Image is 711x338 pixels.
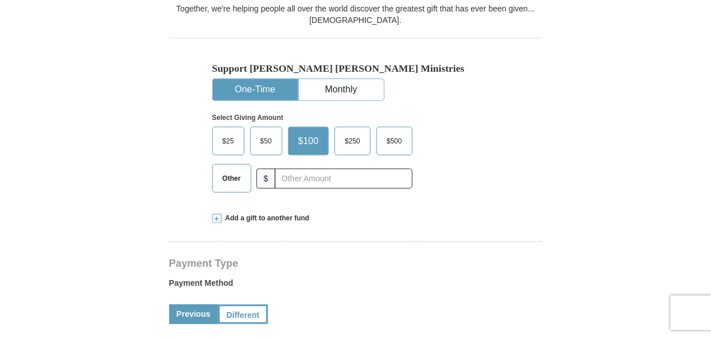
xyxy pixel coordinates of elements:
[339,133,366,150] span: $250
[299,79,384,100] button: Monthly
[169,259,542,268] h4: Payment Type
[212,63,499,75] h5: Support [PERSON_NAME] [PERSON_NAME] Ministries
[212,114,283,122] strong: Select Giving Amount
[255,133,278,150] span: $50
[213,79,298,100] button: One-Time
[381,133,408,150] span: $500
[217,170,247,187] span: Other
[222,213,310,223] span: Add a gift to another fund
[257,169,276,189] span: $
[275,169,412,189] input: Other Amount
[293,133,325,150] span: $100
[169,278,542,295] label: Payment Method
[169,305,218,324] a: Previous
[218,305,269,324] a: Different
[169,3,542,26] div: Together, we're helping people all over the world discover the greatest gift that has ever been g...
[217,133,240,150] span: $25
